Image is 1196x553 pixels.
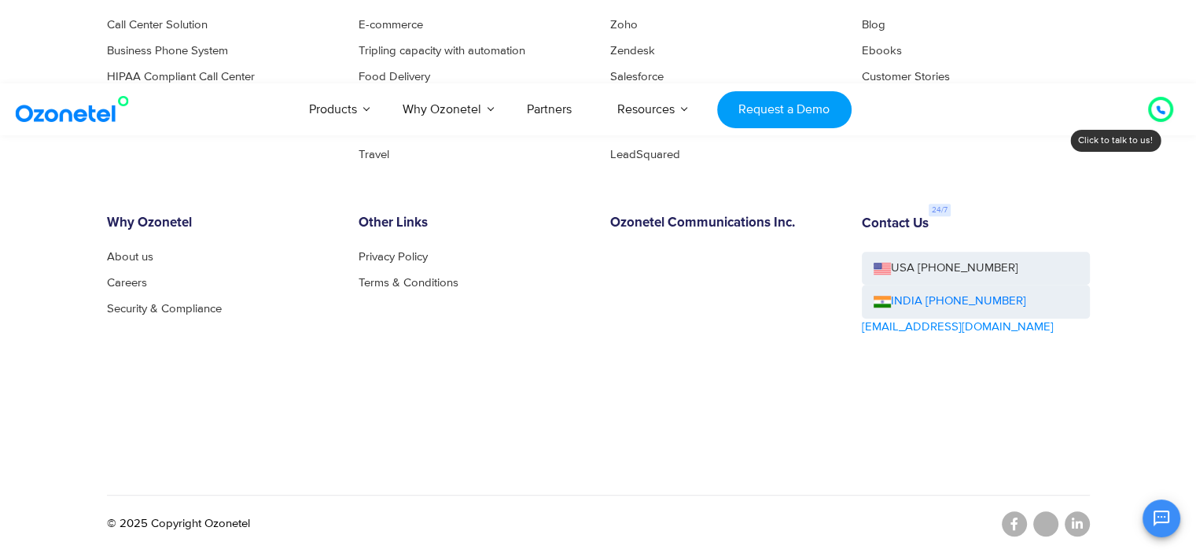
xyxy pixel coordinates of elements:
a: Salesforce [610,71,664,83]
a: HIPAA Compliant Call Center [107,71,255,83]
button: Open chat [1143,500,1180,537]
a: [EMAIL_ADDRESS][DOMAIN_NAME] [862,319,1054,337]
p: © 2025 Copyright Ozonetel [107,515,250,533]
a: Resources [594,83,697,135]
a: Zendesk [610,45,655,57]
a: Partners [504,83,594,135]
h6: Other Links [359,216,587,231]
a: Call Center Solution [107,19,208,31]
a: About us [107,251,153,263]
a: Customer Stories [862,71,950,83]
img: us-flag.png [874,263,891,275]
a: Security & Compliance [107,303,222,315]
h6: Ozonetel Communications Inc. [610,216,838,231]
a: E-commerce [359,19,423,31]
h6: Why Ozonetel [107,216,335,231]
a: LeadSquared [610,149,680,160]
a: Food Delivery [359,71,430,83]
a: Terms & Conditions [359,277,458,289]
a: USA [PHONE_NUMBER] [862,252,1090,286]
a: Ebooks [862,45,902,57]
a: Business Phone System [107,45,228,57]
a: Request a Demo [717,91,852,128]
a: INDIA [PHONE_NUMBER] [874,293,1026,311]
img: ind-flag.png [874,296,891,308]
a: Why Ozonetel [380,83,504,135]
a: Blog [862,19,885,31]
a: Privacy Policy [359,251,428,263]
a: Zoho [610,19,638,31]
h6: Contact Us [862,216,929,232]
a: Products [286,83,380,135]
a: Tripling capacity with automation [359,45,525,57]
a: Travel [359,149,389,160]
a: Careers [107,277,147,289]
